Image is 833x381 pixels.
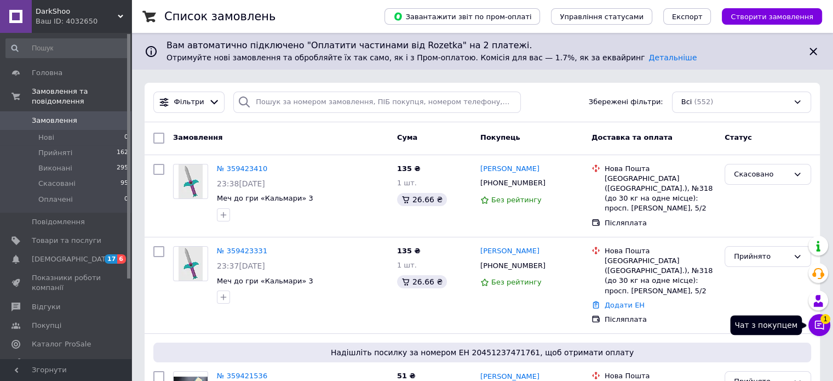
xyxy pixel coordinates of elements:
span: 1 [820,314,830,324]
span: Надішліть посилку за номером ЕН 20451237471761, щоб отримати оплату [158,347,807,358]
button: Завантажити звіт по пром-оплаті [384,8,540,25]
span: Оплачені [38,195,73,204]
input: Пошук [5,38,129,58]
span: 295 [117,163,128,173]
a: № 359423331 [217,247,267,255]
a: [PERSON_NAME] [480,164,539,174]
span: 23:38[DATE] [217,179,265,188]
span: DarkShoo [36,7,118,16]
span: Без рейтингу [491,278,542,286]
img: Фото товару [179,164,202,198]
span: Без рейтингу [491,196,542,204]
span: 1 шт. [397,261,417,269]
span: Відгуки [32,302,60,312]
a: Додати ЕН [605,301,645,309]
span: 51 ₴ [397,372,416,380]
div: Нова Пошта [605,371,716,381]
span: Доставка та оплата [591,133,673,141]
span: Замовлення та повідомлення [32,87,131,106]
span: Фільтри [174,97,204,107]
div: Скасовано [734,169,789,180]
span: Прийняті [38,148,72,158]
span: 0 [124,133,128,143]
span: Нові [38,133,54,143]
span: Вам автоматично підключено "Оплатити частинами від Rozetka" на 2 платежі. [166,39,798,52]
span: Виконані [38,163,72,173]
div: [PHONE_NUMBER] [478,176,548,190]
span: Повідомлення [32,217,85,227]
a: Фото товару [173,246,208,281]
a: [PERSON_NAME] [480,246,539,257]
span: Cума [397,133,417,141]
div: Ваш ID: 4032650 [36,16,131,26]
span: Збережені фільтри: [589,97,663,107]
button: Чат з покупцем1 [808,314,830,336]
div: [GEOGRAPHIC_DATA] ([GEOGRAPHIC_DATA].), №318 (до 30 кг на одне місце): просп. [PERSON_NAME], 5/2 [605,256,716,296]
button: Управління статусами [551,8,652,25]
div: Нова Пошта [605,246,716,256]
span: Аналітика [32,358,70,368]
span: Замовлення [32,116,77,126]
div: Післяплата [605,218,716,228]
span: 0 [124,195,128,204]
a: Меч до гри «Кальмари» 3 [217,194,313,202]
span: Замовлення [173,133,222,141]
a: Фото товару [173,164,208,199]
span: 162 [117,148,128,158]
span: (552) [694,98,713,106]
div: Післяплата [605,315,716,325]
div: [PHONE_NUMBER] [478,259,548,273]
button: Створити замовлення [722,8,822,25]
div: 26.66 ₴ [397,193,447,206]
a: № 359421536 [217,372,267,380]
span: Покупець [480,133,520,141]
span: Отримуйте нові замовлення та обробляйте їх так само, як і з Пром-оплатою. Комісія для вас — 1.7%,... [166,53,697,62]
span: Створити замовлення [731,13,813,21]
span: Скасовані [38,179,76,189]
span: Експорт [672,13,703,21]
button: Експорт [663,8,711,25]
span: Товари та послуги [32,236,101,246]
a: № 359423410 [217,164,267,173]
span: Головна [32,68,62,78]
div: Прийнято [734,251,789,263]
span: 17 [105,254,117,264]
span: Статус [725,133,752,141]
span: Завантажити звіт по пром-оплаті [393,12,531,21]
span: 6 [117,254,126,264]
div: Нова Пошта [605,164,716,174]
div: 26.66 ₴ [397,275,447,288]
span: Управління статусами [560,13,644,21]
a: Меч до гри «Кальмари» 3 [217,277,313,285]
img: Фото товару [179,247,202,281]
span: [DEMOGRAPHIC_DATA] [32,254,113,264]
span: 23:37[DATE] [217,261,265,270]
span: 135 ₴ [397,164,421,173]
h1: Список замовлень [164,10,275,23]
span: Каталог ProSale [32,339,91,349]
span: 135 ₴ [397,247,421,255]
span: Показники роботи компанії [32,273,101,293]
span: Всі [681,97,692,107]
a: Створити замовлення [711,12,822,20]
div: [GEOGRAPHIC_DATA] ([GEOGRAPHIC_DATA].), №318 (до 30 кг на одне місце): просп. [PERSON_NAME], 5/2 [605,174,716,214]
span: Покупці [32,321,61,331]
input: Пошук за номером замовлення, ПІБ покупця, номером телефону, Email, номером накладної [233,92,521,113]
span: 95 [120,179,128,189]
a: Детальніше [648,53,697,62]
span: 1 шт. [397,179,417,187]
div: Чат з покупцем [730,315,802,335]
